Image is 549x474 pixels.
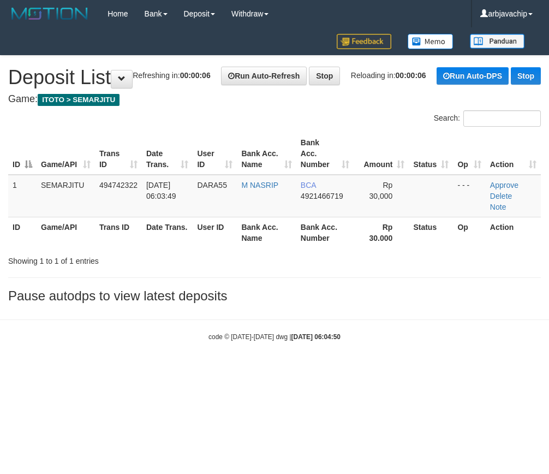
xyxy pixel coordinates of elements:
img: Button%20Memo.svg [408,34,453,49]
span: DARA55 [197,181,226,189]
img: MOTION_logo.png [8,5,91,22]
th: Amount: activate to sort column ascending [354,133,409,175]
img: panduan.png [470,34,524,49]
th: Date Trans. [142,217,193,248]
th: Status [409,217,453,248]
th: Bank Acc. Name [237,217,296,248]
h1: Deposit List [8,67,541,88]
td: 1 [8,175,37,217]
th: Rp 30.000 [354,217,409,248]
strong: 00:00:06 [396,71,426,80]
th: User ID [193,217,237,248]
div: Showing 1 to 1 of 1 entries [8,251,220,266]
th: User ID: activate to sort column ascending [193,133,237,175]
img: Feedback.jpg [337,34,391,49]
span: Reloading in: [351,71,426,80]
th: Trans ID [95,217,142,248]
h3: Pause autodps to view latest deposits [8,289,541,303]
th: Date Trans.: activate to sort column ascending [142,133,193,175]
th: Op: activate to sort column ascending [453,133,485,175]
td: SEMARJITU [37,175,95,217]
th: Action: activate to sort column ascending [486,133,541,175]
a: Run Auto-Refresh [221,67,307,85]
a: Note [490,203,506,211]
span: 494742322 [99,181,138,189]
th: Op [453,217,485,248]
strong: [DATE] 06:04:50 [291,333,341,341]
strong: 00:00:06 [180,71,211,80]
th: ID: activate to sort column descending [8,133,37,175]
a: Approve [490,181,518,189]
h4: Game: [8,94,541,105]
small: code © [DATE]-[DATE] dwg | [208,333,341,341]
a: Stop [511,67,541,85]
th: Bank Acc. Name: activate to sort column ascending [237,133,296,175]
th: Trans ID: activate to sort column ascending [95,133,142,175]
label: Search: [434,110,541,127]
a: M NASRIP [241,181,278,189]
span: BCA [301,181,316,189]
span: Copy 4921466719 to clipboard [301,192,343,200]
span: Rp 30,000 [369,181,393,200]
th: Bank Acc. Number [296,217,354,248]
th: Game/API [37,217,95,248]
th: Status: activate to sort column ascending [409,133,453,175]
th: Bank Acc. Number: activate to sort column ascending [296,133,354,175]
a: Delete [490,192,512,200]
a: Run Auto-DPS [437,67,509,85]
th: Game/API: activate to sort column ascending [37,133,95,175]
th: ID [8,217,37,248]
td: - - - [453,175,485,217]
span: Refreshing in: [133,71,210,80]
span: [DATE] 06:03:49 [146,181,176,200]
a: Stop [309,67,340,85]
span: ITOTO > SEMARJITU [38,94,120,106]
th: Action [486,217,541,248]
input: Search: [463,110,541,127]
